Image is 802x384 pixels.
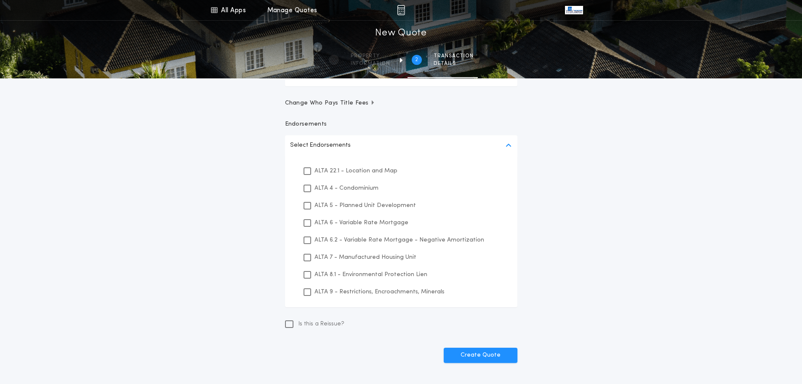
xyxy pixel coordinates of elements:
span: Property [351,53,390,59]
p: Endorsements [285,120,517,129]
p: Select Endorsements [290,140,351,150]
p: ALTA 9 - Restrictions, Encroachments, Minerals [314,287,445,296]
button: Select Endorsements [285,135,517,156]
span: information [351,60,390,67]
span: Transaction [434,53,474,59]
p: ALTA 5 - Planned Unit Development [314,201,416,210]
p: ALTA 6 - Variable Rate Mortgage [314,218,408,227]
span: details [434,60,474,67]
h2: 2 [415,56,418,63]
button: Change Who Pays Title Fees [285,99,517,107]
p: ALTA 22.1 - Location and Map [314,166,397,175]
span: Is this a Reissue? [298,320,344,328]
p: ALTA 4 - Condominium [314,184,378,193]
p: ALTA 6.2 - Variable Rate Mortgage - Negative Amortization [314,236,484,244]
span: Change Who Pays Title Fees [285,99,376,107]
img: vs-icon [565,6,583,14]
h1: New Quote [375,27,426,40]
img: img [397,5,405,15]
ul: Select Endorsements [285,156,517,307]
p: ALTA 7 - Manufactured Housing Unit [314,253,416,262]
p: ALTA 8.1 - Environmental Protection Lien [314,270,427,279]
button: Create Quote [444,348,517,363]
